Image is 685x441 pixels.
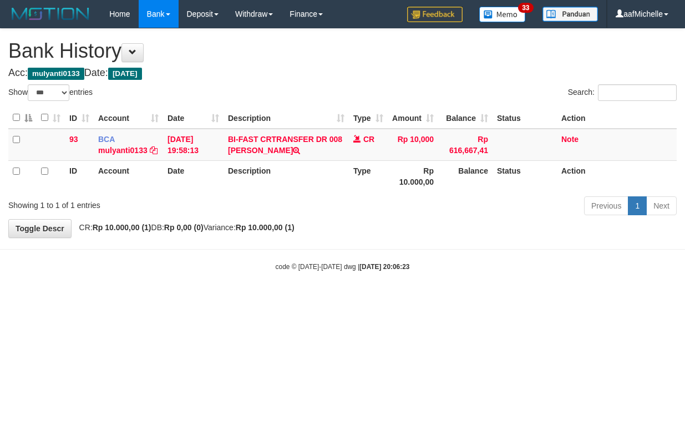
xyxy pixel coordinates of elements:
a: 1 [628,196,647,215]
img: Feedback.jpg [407,7,463,22]
th: Type [349,160,388,192]
th: : activate to sort column ascending [37,107,65,129]
strong: [DATE] 20:06:23 [359,263,409,271]
img: Button%20Memo.svg [479,7,526,22]
th: Balance: activate to sort column ascending [438,107,493,129]
th: Action [557,107,677,129]
td: Rp 10,000 [388,129,438,161]
strong: Rp 0,00 (0) [164,223,204,232]
th: Account: activate to sort column ascending [94,107,163,129]
img: panduan.png [542,7,598,22]
span: 33 [518,3,533,13]
input: Search: [598,84,677,101]
span: CR [363,135,374,144]
th: ID [65,160,94,192]
th: Type: activate to sort column ascending [349,107,388,129]
label: Show entries [8,84,93,101]
th: Date: activate to sort column ascending [163,107,224,129]
a: Note [561,135,579,144]
h1: Bank History [8,40,677,62]
th: Balance [438,160,493,192]
td: BI-FAST CRTRANSFER DR 008 [PERSON_NAME] [224,129,349,161]
th: Status [493,160,557,192]
th: : activate to sort column descending [8,107,37,129]
th: Description [224,160,349,192]
th: Description: activate to sort column ascending [224,107,349,129]
a: Next [646,196,677,215]
select: Showentries [28,84,69,101]
th: Account [94,160,163,192]
a: mulyanti0133 [98,146,148,155]
span: [DATE] [108,68,142,80]
span: CR: DB: Variance: [74,223,295,232]
span: mulyanti0133 [28,68,84,80]
div: Showing 1 to 1 of 1 entries [8,195,277,211]
th: Date [163,160,224,192]
a: Previous [584,196,628,215]
small: code © [DATE]-[DATE] dwg | [276,263,410,271]
th: Amount: activate to sort column ascending [388,107,438,129]
th: Action [557,160,677,192]
img: MOTION_logo.png [8,6,93,22]
a: Copy mulyanti0133 to clipboard [150,146,158,155]
a: Toggle Descr [8,219,72,238]
th: ID: activate to sort column ascending [65,107,94,129]
span: BCA [98,135,115,144]
span: 93 [69,135,78,144]
h4: Acc: Date: [8,68,677,79]
label: Search: [568,84,677,101]
td: [DATE] 19:58:13 [163,129,224,161]
th: Status [493,107,557,129]
td: Rp 616,667,41 [438,129,493,161]
th: Rp 10.000,00 [388,160,438,192]
strong: Rp 10.000,00 (1) [236,223,295,232]
strong: Rp 10.000,00 (1) [93,223,151,232]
